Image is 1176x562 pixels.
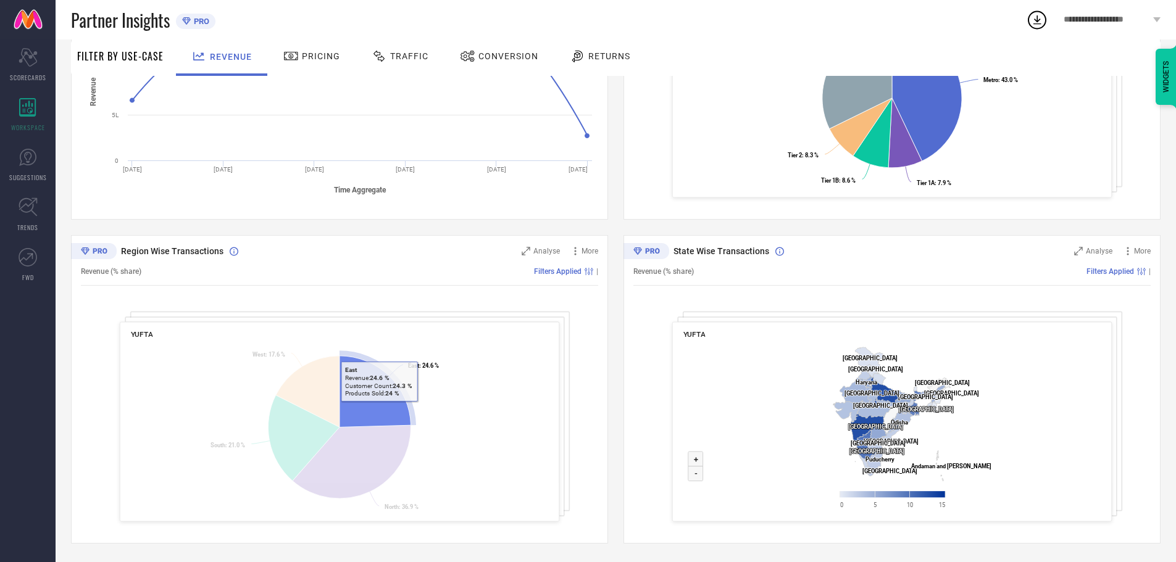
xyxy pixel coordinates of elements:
[385,503,399,510] tspan: North
[305,166,324,173] text: [DATE]
[211,442,225,448] tspan: South
[862,468,917,474] text: [GEOGRAPHIC_DATA]
[1086,267,1134,276] span: Filters Applied
[907,502,913,508] text: 10
[478,51,538,61] span: Conversion
[81,267,141,276] span: Revenue (% share)
[840,502,843,508] text: 0
[899,406,954,413] text: [GEOGRAPHIC_DATA]
[856,379,877,386] text: Haryana
[891,419,908,426] text: Odisha
[89,76,98,105] tspan: Revenue
[210,52,252,62] span: Revenue
[522,247,530,255] svg: Zoom
[408,362,419,369] tspan: East
[1149,267,1151,276] span: |
[390,51,428,61] span: Traffic
[917,180,951,186] text: : 7.9 %
[1086,247,1112,255] span: Analyse
[596,267,598,276] span: |
[853,402,908,409] text: [GEOGRAPHIC_DATA]
[77,49,164,64] span: Filter By Use-Case
[487,166,506,173] text: [DATE]
[408,362,439,369] text: : 24.6 %
[864,438,919,445] text: [GEOGRAPHIC_DATA]
[983,76,998,83] tspan: Metro
[821,177,856,184] text: : 8.6 %
[71,7,170,33] span: Partner Insights
[911,463,991,469] text: Andaman and [PERSON_NAME]
[844,390,899,397] text: [GEOGRAPHIC_DATA]
[623,243,669,262] div: Premium
[694,469,698,478] text: -
[131,330,153,339] span: YUFTA
[582,247,598,255] span: More
[396,166,415,173] text: [DATE]
[788,152,819,159] text: : 8.3 %
[865,456,895,463] text: Puducherry
[1074,247,1083,255] svg: Zoom
[821,177,839,184] tspan: Tier 1B
[252,351,265,358] tspan: West
[71,243,117,262] div: Premium
[121,246,223,256] span: Region Wise Transactions
[633,267,694,276] span: Revenue (% share)
[917,180,935,186] tspan: Tier 1A
[302,51,340,61] span: Pricing
[843,355,898,362] text: [GEOGRAPHIC_DATA]
[683,330,706,339] span: YUFTA
[22,273,34,282] span: FWD
[983,76,1018,83] text: : 43.0 %
[673,246,769,256] span: State Wise Transactions
[252,351,285,358] text: : 17.6 %
[17,223,38,232] span: TRENDS
[533,247,560,255] span: Analyse
[898,394,953,400] text: [GEOGRAPHIC_DATA]
[849,448,904,455] text: [GEOGRAPHIC_DATA]
[569,166,588,173] text: [DATE]
[924,390,979,397] text: [GEOGRAPHIC_DATA]
[848,423,903,430] text: [GEOGRAPHIC_DATA]
[385,503,419,510] text: : 36.9 %
[1026,9,1048,31] div: Open download list
[10,73,46,82] span: SCORECARDS
[915,379,970,386] text: [GEOGRAPHIC_DATA]
[115,157,119,164] text: 0
[112,112,119,118] text: 5L
[211,442,245,448] text: : 21.0 %
[214,166,233,173] text: [DATE]
[939,502,945,508] text: 15
[848,366,903,373] text: [GEOGRAPHIC_DATA]
[9,173,47,182] span: SUGGESTIONS
[694,455,698,464] text: +
[788,152,802,159] tspan: Tier 2
[874,502,877,508] text: 5
[11,123,45,132] span: WORKSPACE
[1134,247,1151,255] span: More
[191,17,209,26] span: PRO
[334,186,386,194] tspan: Time Aggregate
[588,51,630,61] span: Returns
[123,166,142,173] text: [DATE]
[851,440,906,447] text: [GEOGRAPHIC_DATA]
[534,267,582,276] span: Filters Applied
